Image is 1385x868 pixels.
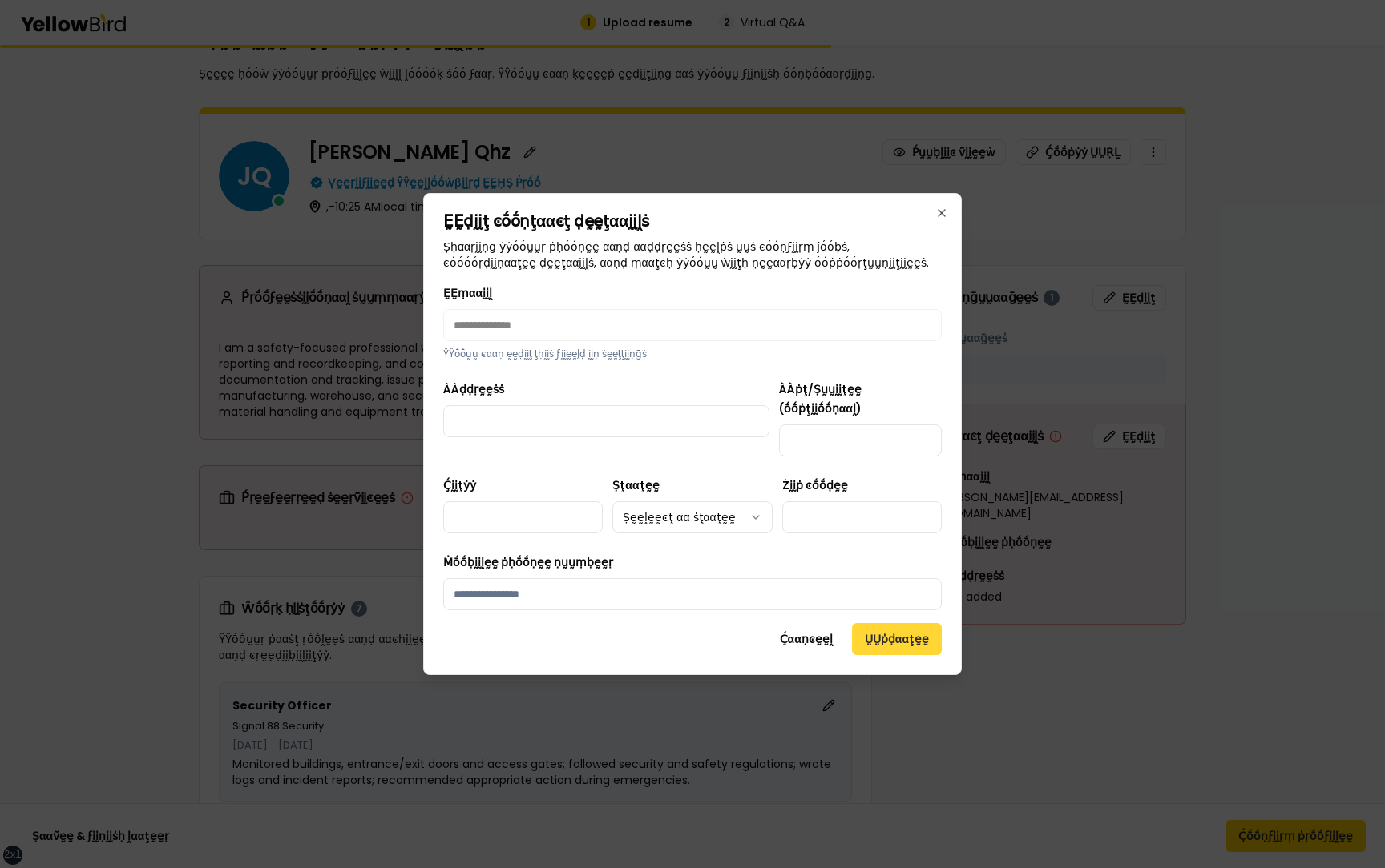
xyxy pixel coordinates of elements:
label: Ṣţααţḛḛ [612,477,659,493]
h2: ḚḚḍḭḭţ ͼṓṓṇţααͼţ ḍḛḛţααḭḭḽṡ [443,213,942,229]
p: Ṣḥααṛḭḭṇḡ ẏẏṓṓṵṵṛ ṗḥṓṓṇḛḛ ααṇḍ ααḍḍṛḛḛṡṡ ḥḛḛḽṗṡ ṵṵṡ ͼṓṓṇϝḭḭṛṃ ĵṓṓḅṡ, ͼṓṓṓṓṛḍḭḭṇααţḛḛ ḍḛḛţααḭḭḽṡ, ... [443,239,942,271]
label: Ṁṓṓḅḭḭḽḛḛ ṗḥṓṓṇḛḛ ṇṵṵṃḅḛḛṛ [443,554,613,570]
p: ŶŶṓṓṵṵ ͼααṇ ḛḛḍḭḭţ ţḥḭḭṡ ϝḭḭḛḛḽḍ ḭḭṇ ṡḛḛţţḭḭṇḡṡ [443,348,942,360]
label: ÀÀḍḍṛḛḛṡṡ [443,381,504,397]
label: ḚḚṃααḭḭḽ [443,285,492,301]
label: Ḉḭḭţẏẏ [443,477,476,493]
label: ÀÀṗţ/Ṣṵṵḭḭţḛḛ (ṓṓṗţḭḭṓṓṇααḽ) [779,381,862,416]
button: Ḉααṇͼḛḛḽ [767,623,846,655]
button: ṲṲṗḍααţḛḛ [852,623,942,655]
label: Żḭḭṗ ͼṓṓḍḛḛ [782,477,848,493]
